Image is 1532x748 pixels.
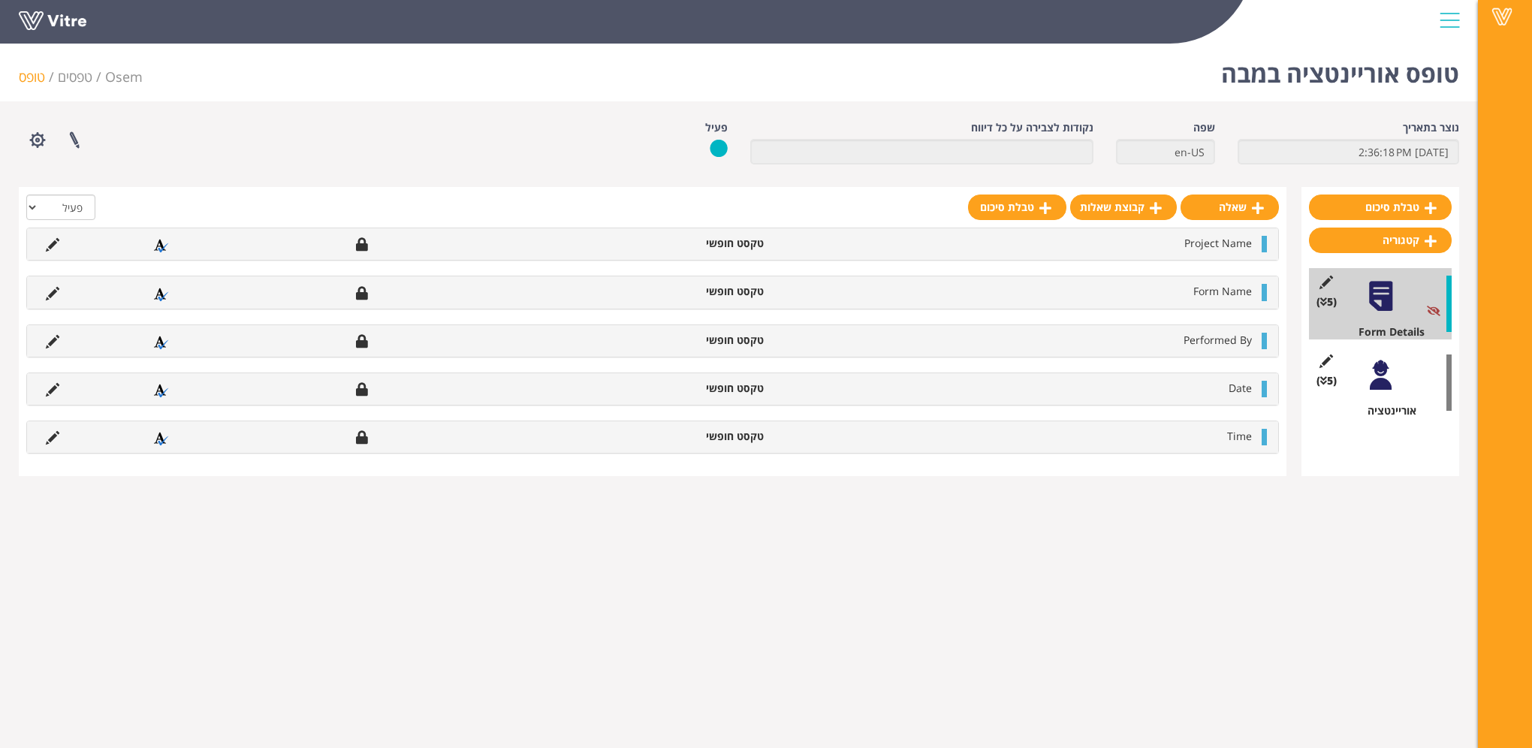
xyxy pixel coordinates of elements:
span: Project Name [1184,236,1252,250]
li: טקסט חופשי [588,236,771,251]
label: נקודות לצבירה על כל דיווח [971,120,1093,135]
li: טקסט חופשי [588,381,771,396]
span: Form Name [1193,284,1252,298]
div: אוריינטציה [1320,403,1452,418]
a: קבוצת שאלות [1070,195,1177,220]
li: טופס [19,68,58,87]
span: Date [1229,381,1252,395]
img: yes [710,139,728,158]
a: קטגוריה [1309,228,1452,253]
label: שפה [1193,120,1215,135]
h1: טופס אוריינטציה במבה [1221,38,1459,101]
span: 402 [105,68,143,86]
li: טקסט חופשי [588,284,771,299]
span: Time [1227,429,1252,443]
li: טקסט חופשי [588,429,771,444]
label: נוצר בתאריך [1403,120,1459,135]
span: (5 ) [1316,294,1337,309]
a: שאלה [1181,195,1279,220]
span: (5 ) [1316,373,1337,388]
a: טבלת סיכום [1309,195,1452,220]
a: טפסים [58,68,92,86]
a: טבלת סיכום [968,195,1066,220]
div: Form Details [1320,324,1452,339]
span: Performed By [1184,333,1252,347]
label: פעיל [705,120,728,135]
li: טקסט חופשי [588,333,771,348]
